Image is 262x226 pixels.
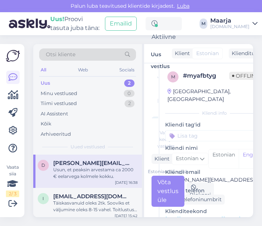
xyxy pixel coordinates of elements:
[151,48,170,58] label: Uus vestlus
[210,24,249,30] div: [DOMAIN_NAME]
[210,18,249,24] div: Maarja
[41,131,71,138] div: Arhiveeritud
[71,144,105,150] span: Uued vestlused
[41,100,77,107] div: Tiimi vestlused
[196,50,219,57] span: Estonian
[167,88,256,103] div: [GEOGRAPHIC_DATA], [GEOGRAPHIC_DATA]
[124,80,135,87] div: 2
[41,90,77,97] div: Minu vestlused
[125,100,135,107] div: 2
[165,216,241,222] a: [URL][DOMAIN_NAME][DATE]
[183,71,229,80] div: # myafbtyg
[53,166,137,180] div: Usun, et peaksin arvestama ca 2000 € eelarvega kolmele kokku.
[152,176,184,207] div: Võta vestlus üle
[6,50,20,62] img: Askly Logo
[172,50,190,57] div: Klient
[171,74,175,80] span: m
[41,110,68,118] div: AI Assistent
[200,18,207,29] div: M
[148,168,188,175] div: Estonian to English
[39,65,48,75] div: All
[146,17,182,30] div: Aktiivne
[50,15,102,33] div: Proovi tasuta juba täna:
[229,50,260,57] div: Klienditugi
[124,90,135,97] div: 0
[41,162,45,168] span: d
[53,200,137,213] div: Täiskasvanuid oleks 2tk. Sooviks et väljumine oleks 8-15 vahel. Toitlustus võib olla hommikusöök,...
[115,180,137,185] div: [DATE] 16:38
[46,51,75,58] span: Otsi kliente
[229,72,262,80] span: Offline
[41,80,50,87] div: Uus
[105,17,137,31] button: Emailid
[176,155,198,163] span: Estonian
[6,164,19,197] div: Vaata siia
[165,195,225,205] div: Küsi telefoninumbrit
[53,160,130,166] span: doris.vellend@gmail.com
[115,213,137,219] div: [DATE] 15:42
[42,196,44,201] span: i
[6,190,19,197] div: 2 / 3
[175,3,192,9] span: Luba
[210,18,258,30] a: Maarja[DOMAIN_NAME]
[152,155,170,163] div: Klient
[209,149,239,168] div: Estonian
[53,193,130,200] span: ilehtme@gmail.com
[152,97,179,104] div: [DATE]
[76,65,89,75] div: Web
[118,65,136,75] div: Socials
[41,120,51,128] div: Kõik
[50,16,64,23] b: Uus!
